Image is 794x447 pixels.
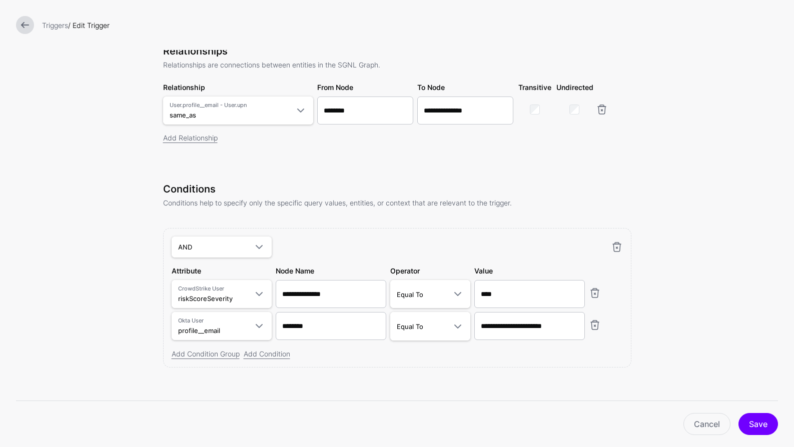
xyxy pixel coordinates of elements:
span: same_as [170,111,196,119]
h3: Conditions [163,183,631,195]
label: Undirected [556,82,593,92]
p: Conditions help to specify only the specific query values, entities, or context that are relevant... [163,197,631,208]
a: Add Condition [244,349,290,358]
a: Add Condition Group [172,349,240,358]
div: / Edit Trigger [38,20,782,30]
a: Add Relationship [163,133,218,142]
label: To Node [417,82,445,92]
a: Cancel [683,413,730,435]
h3: Relationships [163,45,631,57]
span: Equal To [397,322,423,330]
a: Triggers [42,21,68,29]
label: Attribute [172,265,201,276]
span: riskScoreSeverity [178,294,233,302]
span: Okta User [178,316,247,325]
label: Node Name [276,265,314,276]
label: Operator [390,265,420,276]
label: Transitive [518,82,551,92]
label: From Node [317,82,353,92]
span: CrowdStrike User [178,284,247,293]
label: Value [474,265,493,276]
p: Relationships are connections between entities in the SGNL Graph. [163,59,631,70]
label: Relationship [163,82,205,92]
span: Equal To [397,290,423,298]
span: User.profile__email - User.upn [170,101,289,109]
span: profile__email [178,326,220,334]
span: AND [178,243,192,251]
button: Save [738,413,778,435]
